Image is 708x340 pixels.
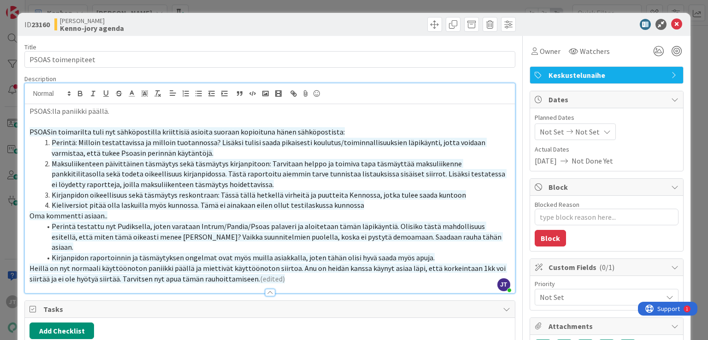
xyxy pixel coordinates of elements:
span: Actual Dates [535,145,678,154]
span: Not Set [575,126,600,137]
span: Perintä testattu nyt Pudiksella, joten varataan Intrum/Pandia/Psoas palaveri ja aloitetaan tämän ... [52,222,503,252]
span: Attachments [549,321,667,332]
span: Owner [540,46,560,57]
div: Priority [535,281,678,287]
span: Oma kommentti asiaan.. [29,211,107,220]
span: Not Set [540,291,658,304]
span: Kieliversiot pitää olla laskuilla myös kunnossa. Tämä ei ainakaan eilen ollut testilaskussa kunnossa [52,200,364,210]
span: JT [497,278,510,291]
span: [DATE] [535,155,557,166]
span: Description [24,75,56,83]
span: PSOASin toimarilta tuli nyt sähköpostilla kriittisiä asioita suoraan kopioituna hänen sähköpostista: [29,127,345,136]
span: Kirjanpidon oikeellisuus sekä täsmäytys reskontraan: Tässä tällä hetkellä virheitä ja puutteita K... [52,190,466,199]
span: Custom Fields [549,262,667,273]
span: Keskustelunaihe [549,70,667,81]
span: Heillä on nyt normaali käyttöönoton paniikki päällä ja miettivät käyttöönoton siirtoa. Anu on hei... [29,264,507,283]
span: Watchers [580,46,610,57]
label: Title [24,43,36,51]
span: (edited) [260,274,285,283]
div: 1 [48,4,50,11]
label: Blocked Reason [535,200,579,209]
span: Not Done Yet [572,155,613,166]
span: Maksuliikenteen päivittäinen täsmäytys sekä täsmäytys kirjanpitoon: Tarvitaan helppo ja toimiva t... [52,159,507,189]
b: 23160 [31,20,50,29]
span: Support [19,1,42,12]
span: Dates [549,94,667,105]
span: Planned Dates [535,113,678,123]
span: ( 0/1 ) [599,263,614,272]
span: ID [24,19,50,30]
p: PSOAS:lla paniikki päällä. [29,106,510,117]
span: Tasks [43,304,498,315]
span: Perintä: Milloin testattavissa ja milloin tuotannossa? Lisäksi tulisi saada pikaisesti koulutus/t... [52,138,487,158]
span: [PERSON_NAME] [60,17,124,24]
b: Kenno-jory agenda [60,24,124,32]
span: Block [549,182,667,193]
span: Kirjanpidon raportoinnin ja täsmäytyksen ongelmat ovat myös muilla asiakkalla, joten tähän olisi ... [52,253,435,262]
input: type card name here... [24,51,515,68]
button: Block [535,230,566,246]
span: Not Set [540,126,564,137]
button: Add Checklist [29,322,94,339]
